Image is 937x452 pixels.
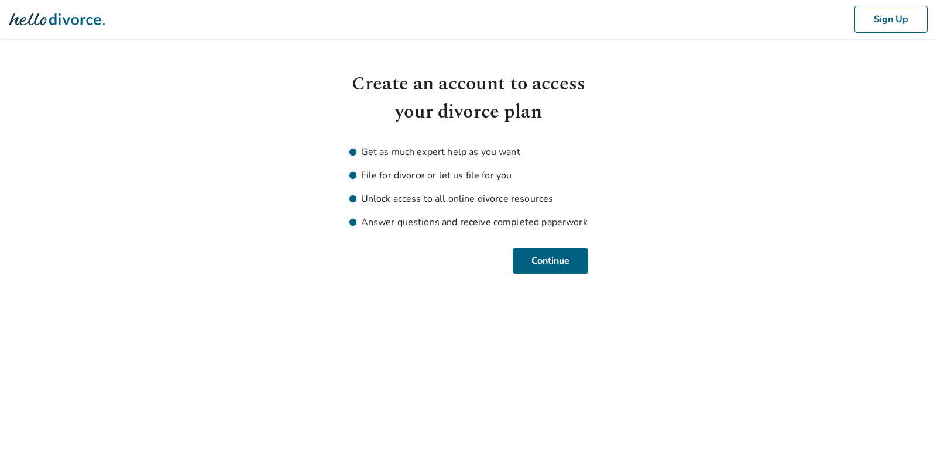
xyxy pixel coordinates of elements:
button: Sign Up [854,6,928,33]
li: Unlock access to all online divorce resources [349,192,588,206]
li: Answer questions and receive completed paperwork [349,215,588,229]
li: File for divorce or let us file for you [349,168,588,182]
li: Get as much expert help as you want [349,145,588,159]
h1: Create an account to access your divorce plan [349,70,588,126]
button: Continue [513,248,588,274]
